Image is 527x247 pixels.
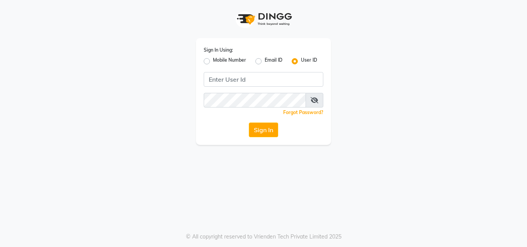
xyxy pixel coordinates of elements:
[233,8,294,30] img: logo1.svg
[301,57,317,66] label: User ID
[204,93,306,108] input: Username
[204,72,323,87] input: Username
[283,109,323,115] a: Forgot Password?
[213,57,246,66] label: Mobile Number
[204,47,233,54] label: Sign In Using:
[265,57,282,66] label: Email ID
[249,123,278,137] button: Sign In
